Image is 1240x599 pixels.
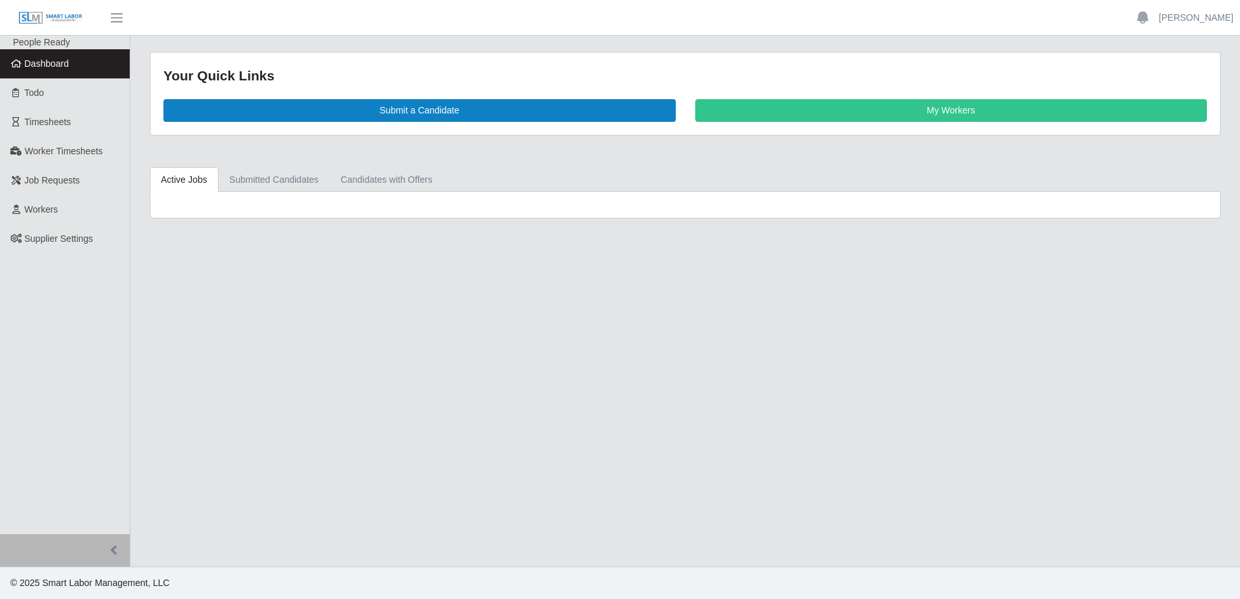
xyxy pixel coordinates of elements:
span: Dashboard [25,58,69,69]
div: Your Quick Links [163,65,1207,86]
img: SLM Logo [18,11,83,25]
span: Workers [25,204,58,215]
a: Submitted Candidates [219,167,330,193]
span: Supplier Settings [25,233,93,244]
span: Timesheets [25,117,71,127]
a: Active Jobs [150,167,219,193]
a: [PERSON_NAME] [1159,11,1234,25]
span: Todo [25,88,44,98]
a: My Workers [695,99,1208,122]
span: © 2025 Smart Labor Management, LLC [10,578,169,588]
span: Worker Timesheets [25,146,102,156]
span: People Ready [13,37,70,47]
span: Job Requests [25,175,80,185]
a: Candidates with Offers [329,167,443,193]
a: Submit a Candidate [163,99,676,122]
